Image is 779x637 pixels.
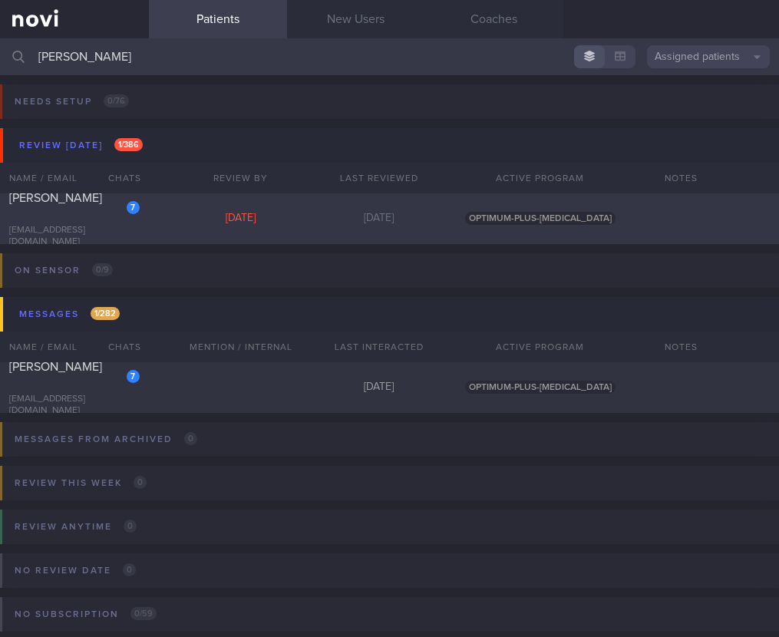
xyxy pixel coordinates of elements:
div: [DATE] [172,212,310,226]
div: Chats [87,332,149,362]
div: Review this week [11,473,150,493]
div: Last Interacted [310,332,448,362]
button: Assigned patients [647,45,770,68]
div: Mention / Internal [172,332,310,362]
div: Last Reviewed [310,163,448,193]
div: Review [DATE] [15,135,147,156]
div: No subscription [11,604,160,625]
div: Active Program [448,163,632,193]
div: Review anytime [11,517,140,537]
div: On sensor [11,260,117,281]
span: 1 / 282 [91,307,120,320]
span: [PERSON_NAME] [9,361,102,373]
span: 0 [124,520,137,533]
div: Active Program [448,332,632,362]
div: Messages from Archived [11,429,201,450]
span: 0 [123,563,136,576]
div: Review By [172,163,310,193]
div: [DATE] [310,212,448,226]
div: 7 [127,370,140,383]
div: Messages [15,304,124,325]
div: Notes [655,332,779,362]
span: 1 / 386 [114,138,143,151]
span: OPTIMUM-PLUS-[MEDICAL_DATA] [465,212,616,225]
span: OPTIMUM-PLUS-[MEDICAL_DATA] [465,381,616,394]
span: 0 / 9 [92,263,113,276]
div: [EMAIL_ADDRESS][DOMAIN_NAME] [9,225,140,248]
div: [EMAIL_ADDRESS][DOMAIN_NAME] [9,394,140,417]
div: 7 [127,201,140,214]
div: Notes [655,163,779,193]
span: 0 [184,432,197,445]
span: [PERSON_NAME] [9,192,102,204]
div: No review date [11,560,140,581]
div: Needs setup [11,91,133,112]
span: 0 / 76 [104,94,129,107]
span: 0 [134,476,147,489]
div: Chats [87,163,149,193]
span: 0 / 59 [130,607,157,620]
div: [DATE] [310,381,448,394]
